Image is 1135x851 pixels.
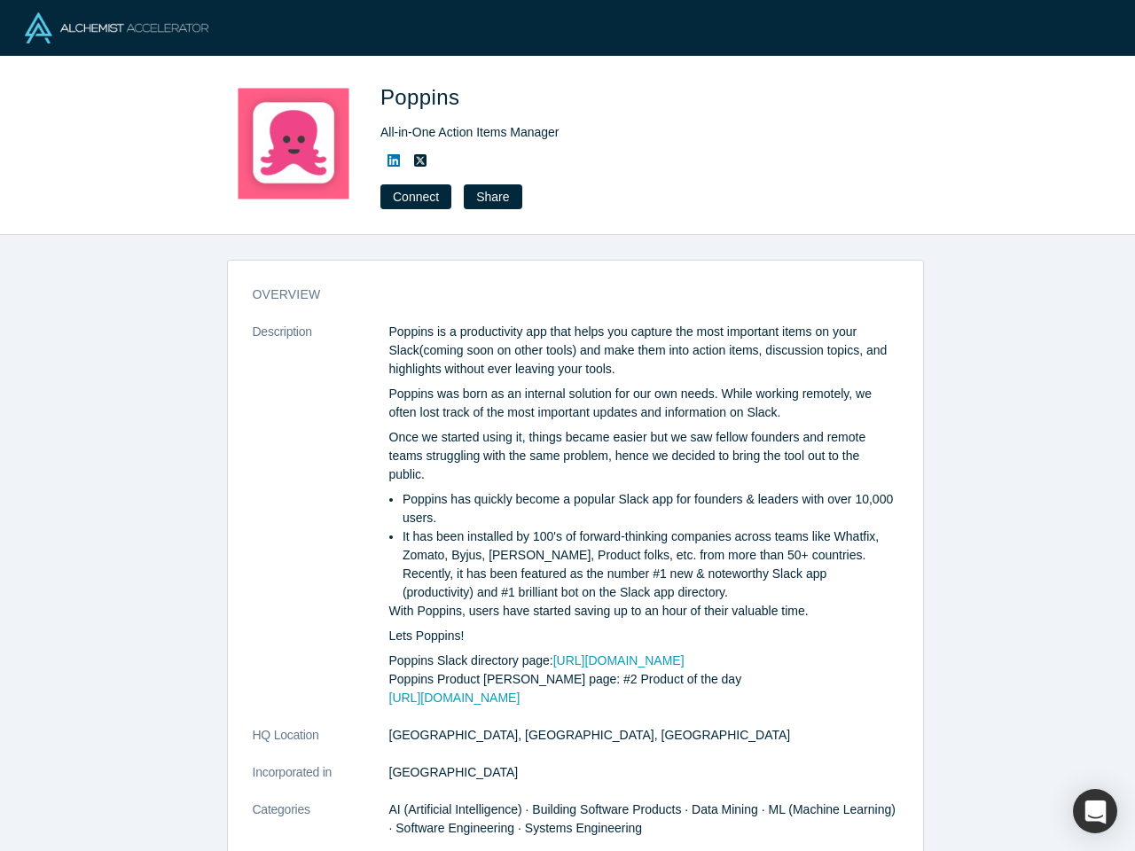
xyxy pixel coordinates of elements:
button: Share [464,184,521,209]
dt: HQ Location [253,726,389,763]
p: Lets Poppins! [389,627,898,645]
span: AI (Artificial Intelligence) · Building Software Products · Data Mining · ML (Machine Learning) ·... [389,802,896,835]
a: [URL][DOMAIN_NAME] [553,653,685,668]
dt: Description [253,323,389,726]
dd: [GEOGRAPHIC_DATA] [389,763,898,782]
p: Poppins Slack directory page: Poppins Product [PERSON_NAME] page: #2 Product of the day [389,652,898,707]
li: It has been installed by 100's of forward-thinking companies across teams like Whatfix, Zomato, B... [403,527,898,602]
a: [URL][DOMAIN_NAME] [389,691,521,705]
p: Poppins is a productivity app that helps you capture the most important items on your Slack(comin... [389,323,898,379]
h3: overview [253,285,873,304]
li: Poppins has quickly become a popular Slack app for founders & leaders with over 10,000 users. [403,490,898,527]
p: With Poppins, users have started saving up to an hour of their valuable time. [389,602,898,621]
img: Poppins's Logo [231,82,356,206]
img: Alchemist Logo [25,12,208,43]
div: All-in-One Action Items Manager [380,123,877,142]
p: Poppins was born as an internal solution for our own needs. While working remotely, we often lost... [389,385,898,422]
p: Once we started using it, things became easier but we saw fellow founders and remote teams strugg... [389,428,898,484]
span: Poppins [380,85,466,109]
dd: [GEOGRAPHIC_DATA], [GEOGRAPHIC_DATA], [GEOGRAPHIC_DATA] [389,726,898,745]
dt: Incorporated in [253,763,389,800]
button: Connect [380,184,451,209]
